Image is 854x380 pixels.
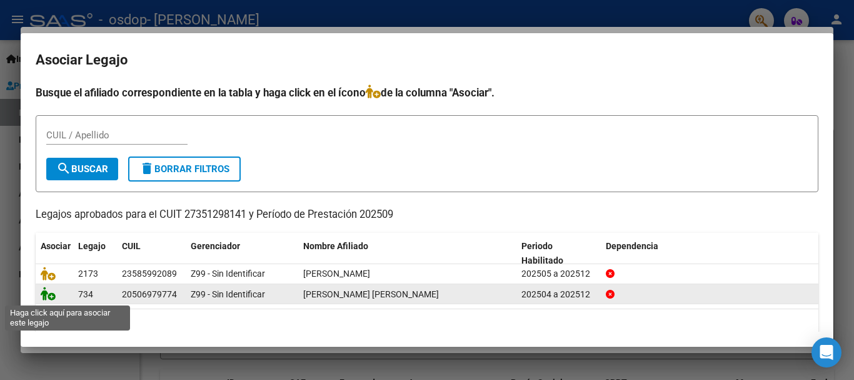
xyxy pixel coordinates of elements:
span: Dependencia [606,241,658,251]
button: Borrar Filtros [128,157,241,182]
datatable-header-cell: CUIL [117,233,186,274]
div: 20506979774 [122,287,177,302]
h4: Busque el afiliado correspondiente en la tabla y haga click en el ícono de la columna "Asociar". [36,85,818,101]
span: 2173 [78,269,98,279]
datatable-header-cell: Legajo [73,233,117,274]
div: Open Intercom Messenger [811,337,841,367]
div: 202504 a 202512 [521,287,596,302]
span: CAVIGLIA GIOVANNI [303,269,370,279]
span: Z99 - Sin Identificar [191,269,265,279]
div: 2 registros [36,309,818,341]
span: BORRAZ JUAN DIEGO [303,289,439,299]
div: 23585992089 [122,267,177,281]
p: Legajos aprobados para el CUIT 27351298141 y Período de Prestación 202509 [36,207,818,223]
span: Periodo Habilitado [521,241,563,265]
span: CUIL [122,241,141,251]
span: 734 [78,289,93,299]
span: Gerenciador [191,241,240,251]
span: Z99 - Sin Identificar [191,289,265,299]
span: Borrar Filtros [139,163,229,175]
span: Asociar [41,241,71,251]
button: Buscar [46,158,118,180]
datatable-header-cell: Nombre Afiliado [298,233,516,274]
h2: Asociar Legajo [36,48,818,72]
span: Nombre Afiliado [303,241,368,251]
datatable-header-cell: Dependencia [601,233,819,274]
div: 202505 a 202512 [521,267,596,281]
span: Buscar [56,163,108,175]
datatable-header-cell: Periodo Habilitado [516,233,601,274]
mat-icon: search [56,161,71,176]
mat-icon: delete [139,161,154,176]
datatable-header-cell: Gerenciador [186,233,298,274]
span: Legajo [78,241,106,251]
datatable-header-cell: Asociar [36,233,73,274]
